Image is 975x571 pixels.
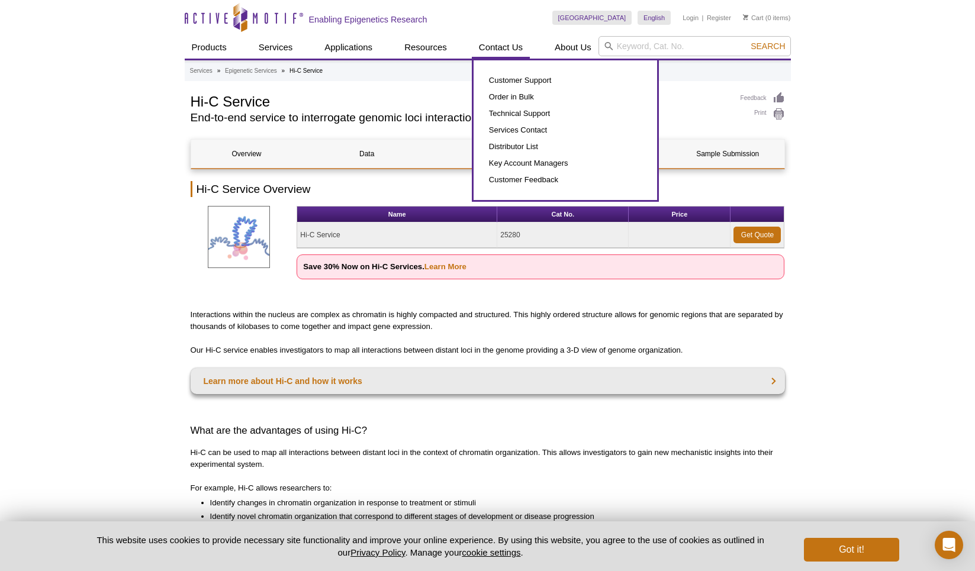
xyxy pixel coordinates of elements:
a: Privacy Policy [350,547,405,557]
li: » [217,67,221,74]
input: Keyword, Cat. No. [598,36,791,56]
p: Interactions within the nucleus are complex as chromatin is highly compacted and structured. This... [191,309,785,333]
a: Order in Bulk [485,89,645,105]
th: Name [297,207,497,222]
a: Learn more about Hi-C and how it works [191,368,785,394]
a: Applications [317,36,379,59]
a: Cart [743,14,764,22]
li: » [282,67,285,74]
a: English [638,11,671,25]
a: Key Account Managers [485,155,645,172]
a: Technical Support [485,105,645,122]
a: Login [683,14,699,22]
a: Services [190,66,213,76]
h2: End-to-end service to interrogate genomic loci interactions within the 3-D nuclear space​ [191,112,729,123]
li: Identify novel chromatin organization that correspond to different stages of development or disea... [210,511,773,522]
a: Register [707,14,731,22]
a: Epigenetic Services [225,66,277,76]
a: Customer Feedback [485,172,645,188]
a: Distributor List [485,138,645,155]
h2: Enabling Epigenetics Research [309,14,427,25]
button: Search [747,41,789,51]
span: Search [751,41,785,51]
a: About Us [548,36,598,59]
a: Get Quote [733,227,781,243]
td: Hi-C Service [297,222,497,248]
a: FAQ [432,140,543,168]
a: Overview [191,140,303,168]
a: Data [311,140,423,168]
div: Open Intercom Messenger [935,531,963,559]
a: Resources [397,36,454,59]
a: Sample Submission [672,140,783,168]
p: This website uses cookies to provide necessary site functionality and improve your online experie... [76,534,785,559]
a: Products [185,36,234,59]
li: Hi-C Service [289,67,323,74]
a: Contact Us [472,36,530,59]
a: Learn More [424,262,466,271]
li: Identify changes in chromatin organization in response to treatment or stimuli​ [210,497,773,509]
a: Services Contact [485,122,645,138]
td: 25280 [497,222,629,248]
h1: Hi-C Service [191,92,729,109]
strong: Save 30% Now on Hi-C Services. [303,262,466,271]
a: Feedback [741,92,785,105]
th: Cat No. [497,207,629,222]
a: Services [252,36,300,59]
h2: Hi-C Service Overview [191,181,785,197]
a: [GEOGRAPHIC_DATA] [552,11,632,25]
img: Hi-C Service [208,206,270,268]
p: Our Hi-C service enables investigators to map all interactions between distant loci in the genome... [191,344,785,356]
a: Print [741,108,785,121]
th: Price [629,207,731,222]
p: Hi-C can be used to map all interactions between distant loci in the context of chromatin organiz... [191,447,785,470]
p: For example, Hi-C allows researchers to: [191,482,785,494]
a: Customer Support [485,72,645,89]
h3: What are the advantages of using Hi-C? [191,424,785,438]
img: Your Cart [743,14,748,20]
button: Got it! [804,538,899,562]
button: cookie settings [462,547,520,557]
li: (0 items) [743,11,791,25]
li: | [702,11,704,25]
